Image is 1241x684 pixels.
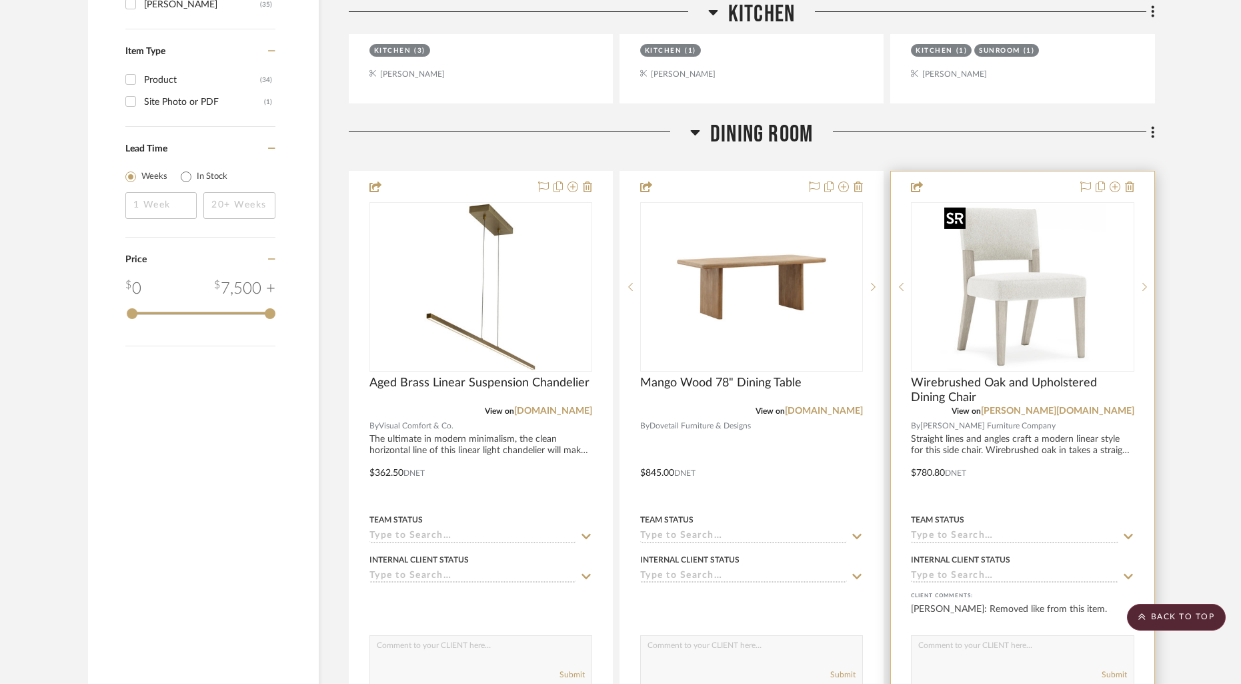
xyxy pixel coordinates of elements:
[756,407,785,415] span: View on
[1102,669,1127,681] button: Submit
[369,420,379,432] span: By
[1127,604,1226,631] scroll-to-top-button: BACK TO TOP
[374,46,411,56] div: Kitchen
[979,46,1020,56] div: Sunroom
[559,669,585,681] button: Submit
[369,571,576,583] input: Type to Search…
[640,420,650,432] span: By
[920,420,1056,432] span: [PERSON_NAME] Furniture Company
[397,204,564,370] img: Aged Brass Linear Suspension Chandelier
[939,204,1106,370] img: Wirebrushed Oak and Upholstered Dining Chair
[911,376,1134,405] span: Wirebrushed Oak and Upholstered Dining Chair
[685,46,696,56] div: (1)
[640,531,847,543] input: Type to Search…
[197,170,227,184] label: In Stock
[640,554,740,566] div: Internal Client Status
[668,204,835,370] img: Mango Wood 78" Dining Table
[911,531,1118,543] input: Type to Search…
[144,91,264,113] div: Site Photo or PDF
[640,571,847,583] input: Type to Search…
[264,91,272,113] div: (1)
[645,46,682,56] div: Kitchen
[981,406,1134,416] a: [PERSON_NAME][DOMAIN_NAME]
[125,255,147,264] span: Price
[214,277,275,301] div: 7,500 +
[125,192,197,219] input: 1 Week
[912,203,1133,371] div: 0
[369,531,576,543] input: Type to Search…
[911,554,1010,566] div: Internal Client Status
[414,46,425,56] div: (3)
[911,603,1134,629] div: [PERSON_NAME]: Removed like from this item.
[203,192,275,219] input: 20+ Weeks
[911,571,1118,583] input: Type to Search…
[710,120,813,149] span: Dining Room
[260,69,272,91] div: (34)
[916,46,953,56] div: Kitchen
[379,420,453,432] span: Visual Comfort & Co.
[125,144,167,153] span: Lead Time
[125,47,165,56] span: Item Type
[125,277,141,301] div: 0
[911,514,964,526] div: Team Status
[911,420,920,432] span: By
[956,46,968,56] div: (1)
[369,376,589,390] span: Aged Brass Linear Suspension Chandelier
[785,406,863,416] a: [DOMAIN_NAME]
[830,669,856,681] button: Submit
[369,554,469,566] div: Internal Client Status
[952,407,981,415] span: View on
[1024,46,1035,56] div: (1)
[144,69,260,91] div: Product
[485,407,514,415] span: View on
[650,420,751,432] span: Dovetail Furniture & Designs
[640,376,802,390] span: Mango Wood 78" Dining Table
[640,514,694,526] div: Team Status
[141,170,167,184] label: Weeks
[514,406,592,416] a: [DOMAIN_NAME]
[369,514,423,526] div: Team Status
